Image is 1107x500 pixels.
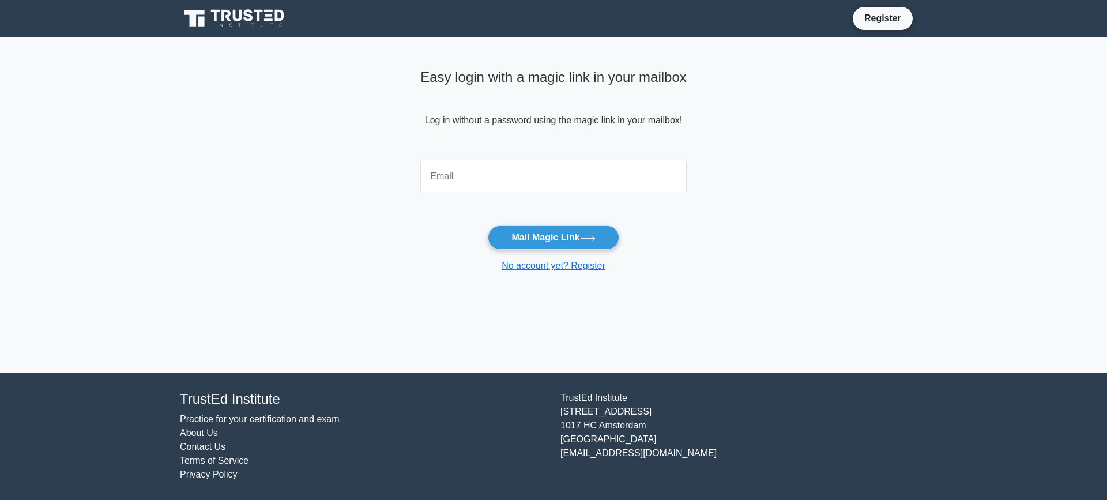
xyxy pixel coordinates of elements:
[180,428,218,438] a: About Us
[420,69,687,86] h4: Easy login with a magic link in your mailbox
[180,391,547,408] h4: TrustEd Institute
[180,469,238,479] a: Privacy Policy
[420,65,687,155] div: Log in without a password using the magic link in your mailbox!
[180,456,248,465] a: Terms of Service
[488,225,619,250] button: Mail Magic Link
[553,391,934,482] div: TrustEd Institute [STREET_ADDRESS] 1017 HC Amsterdam [GEOGRAPHIC_DATA] [EMAIL_ADDRESS][DOMAIN_NAME]
[857,11,908,25] a: Register
[420,160,687,193] input: Email
[502,261,605,270] a: No account yet? Register
[180,442,225,452] a: Contact Us
[180,414,340,424] a: Practice for your certification and exam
